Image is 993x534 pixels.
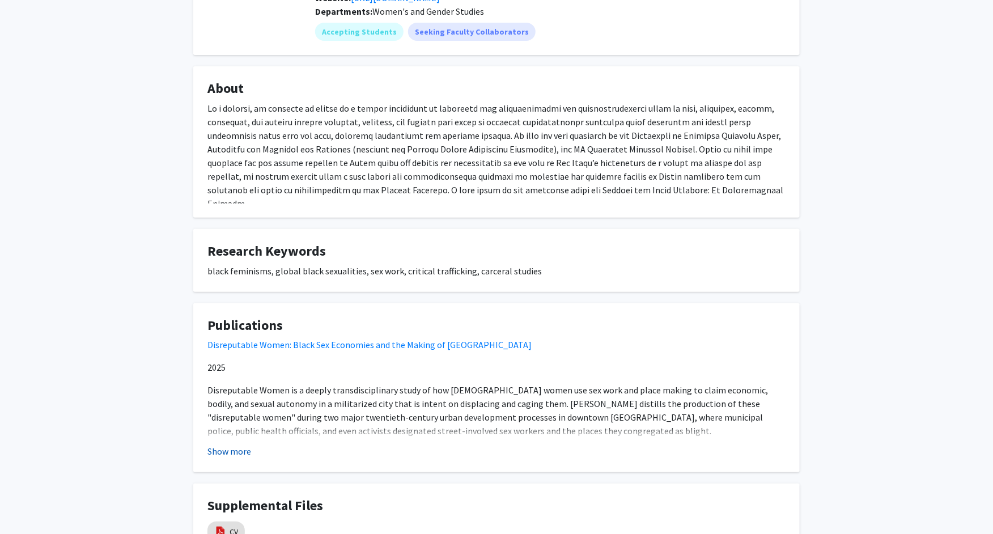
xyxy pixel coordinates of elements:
[372,6,484,17] span: Women's and Gender Studies
[207,80,786,97] h4: About
[207,243,786,260] h4: Research Keywords
[408,23,536,41] mat-chip: Seeking Faculty Collaborators
[207,361,786,374] p: 2025
[207,264,786,278] div: black feminisms, global black sexualities, sex work, critical trafficking, carceral studies
[207,101,786,210] div: Lo i dolorsi, am consecte ad elitse do e tempor incididunt ut laboreetd mag aliquaenimadmi ven qu...
[207,339,532,350] a: Disreputable Women: Black Sex Economies and the Making of [GEOGRAPHIC_DATA]
[207,317,786,334] h4: Publications
[207,498,786,514] h4: Supplemental Files
[9,483,48,525] iframe: Chat
[207,383,786,438] p: Disreputable Women is a deeply transdisciplinary study of how [DEMOGRAPHIC_DATA] women use sex wo...
[207,444,251,458] button: Show more
[315,6,372,17] b: Departments:
[315,23,404,41] mat-chip: Accepting Students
